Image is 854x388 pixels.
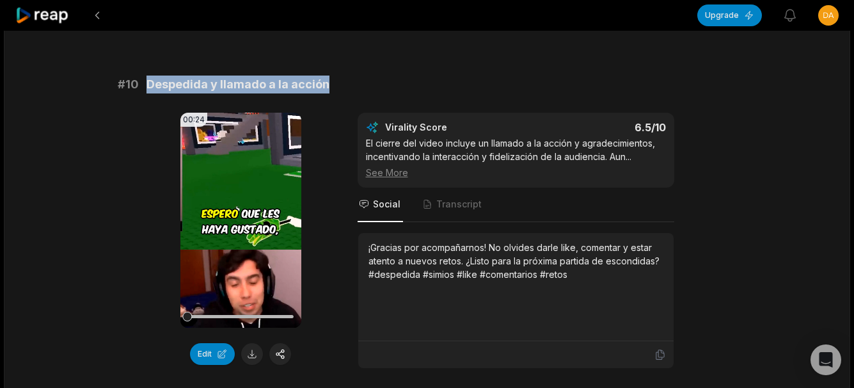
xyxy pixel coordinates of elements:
button: Edit [190,343,235,365]
div: Open Intercom Messenger [811,344,841,375]
span: Social [373,198,400,211]
div: ¡Gracias por acompañarnos! No olvides darle like, comentar y estar atento a nuevos retos. ¿Listo ... [368,241,663,281]
div: Virality Score [385,121,523,134]
span: Transcript [436,198,482,211]
div: El cierre del video incluye un llamado a la acción y agradecimientos, incentivando la interacción... [366,136,666,179]
nav: Tabs [358,188,674,222]
video: Your browser does not support mp4 format. [180,113,301,328]
span: Despedida y llamado a la acción [146,76,329,93]
span: # 10 [118,76,139,93]
div: See More [366,166,666,179]
button: Upgrade [697,4,762,26]
div: 6.5 /10 [528,121,666,134]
